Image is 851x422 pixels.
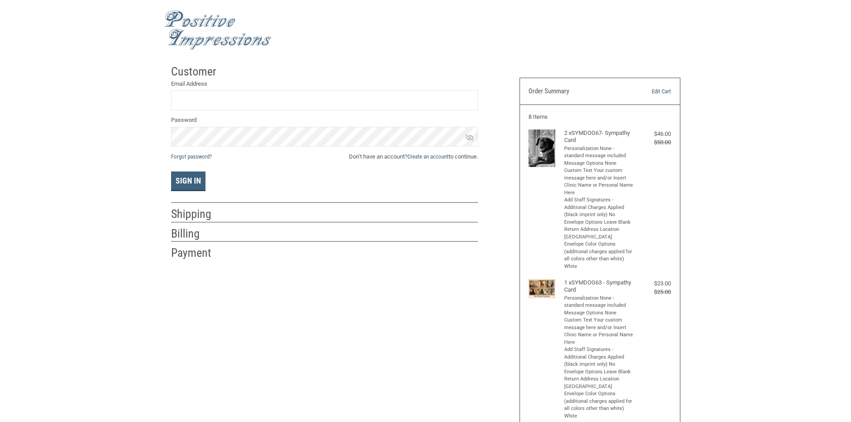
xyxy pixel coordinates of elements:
li: Custom Text Your custom message here and/or Insert Clinic Name or Personal Name Here [564,317,633,346]
li: Add Staff Signatures - Additional Charges Applied (black imprint only) No [564,196,633,219]
li: Message Options None [564,160,633,167]
span: Don’t have an account? to continue. [349,152,478,161]
li: Return Address Location [GEOGRAPHIC_DATA] [564,376,633,390]
button: Sign In [171,171,205,191]
h2: Customer [171,64,223,79]
div: $23.00 [635,279,671,288]
h3: 8 Items [528,113,671,121]
li: Message Options None [564,309,633,317]
h2: Billing [171,226,223,241]
h3: Order Summary [528,87,625,96]
div: $50.00 [635,138,671,147]
h2: Shipping [171,207,223,221]
div: $25.00 [635,288,671,297]
li: Add Staff Signatures - Additional Charges Applied (black imprint only) No [564,346,633,368]
h4: 2 x SYMDOG67- Sympathy Card [564,130,633,144]
div: $46.00 [635,130,671,138]
li: Envelope Options Leave Blank [564,368,633,376]
li: Return Address Location [GEOGRAPHIC_DATA] [564,226,633,241]
li: Personalization None - standard message included [564,295,633,309]
li: Envelope Color Options (additional charges applied for all colors other than white) White [564,241,633,270]
h2: Payment [171,246,223,260]
li: Custom Text Your custom message here and/or Insert Clinic Name or Personal Name Here [564,167,633,196]
label: Email Address [171,79,478,88]
label: Password [171,116,478,125]
li: Envelope Color Options (additional charges applied for all colors other than white) White [564,390,633,420]
li: Envelope Options Leave Blank [564,219,633,226]
a: Forgot password? [171,153,212,160]
a: Create an account [407,153,449,160]
li: Personalization None - standard message included [564,145,633,160]
img: Positive Impressions [164,10,272,50]
a: Edit Cart [625,87,671,96]
h4: 1 x SYMDOG63 - Sympathy Card [564,279,633,294]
